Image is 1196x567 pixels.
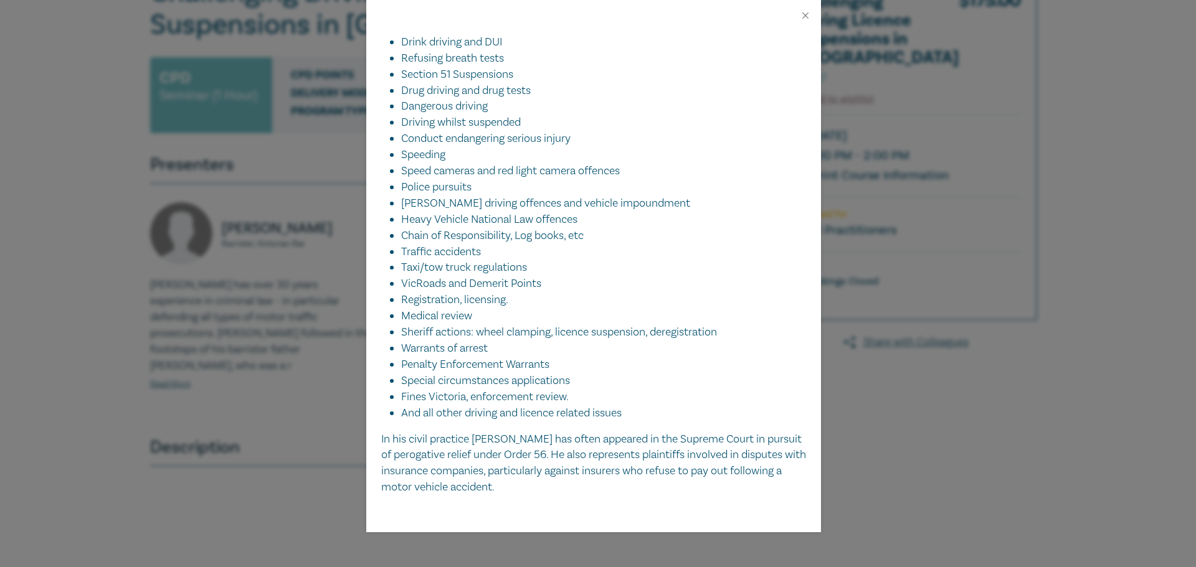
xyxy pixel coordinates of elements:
[401,340,806,357] li: Warrants of arrest
[401,212,806,228] li: Heavy Vehicle National Law offences
[401,131,806,147] li: Conduct endangering serious injury
[401,324,806,340] li: Sheriff actions: wheel clamping, licence suspension, deregistration
[381,431,806,496] p: In his civil practice [PERSON_NAME] has often appeared in the Supreme Court in pursuit of perogat...
[401,292,806,308] li: Registration, licensing.
[800,10,811,21] button: Close
[401,147,806,163] li: Speeding
[401,34,806,50] li: Drink driving and DUI
[401,115,806,131] li: Driving whilst suspended
[401,195,806,212] li: [PERSON_NAME] driving offences and vehicle impoundment
[401,83,806,99] li: Drug driving and drug tests
[401,98,806,115] li: Dangerous driving
[401,244,806,260] li: Traffic accidents
[401,67,806,83] li: Section 51 Suspensions
[401,276,806,292] li: VicRoads and Demerit Points
[401,389,806,405] li: Fines Victoria, enforcement review.
[401,163,806,179] li: Speed cameras and red light camera offences
[401,308,806,324] li: Medical review
[401,50,806,67] li: Refusing breath tests
[401,228,806,244] li: Chain of Responsibility, Log books, etc
[401,357,806,373] li: Penalty Enforcement Warrants
[401,260,806,276] li: Taxi/tow truck regulations
[401,405,806,421] li: And all other driving and licence related issues
[401,179,806,195] li: Police pursuits
[401,373,806,389] li: Special circumstances applications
